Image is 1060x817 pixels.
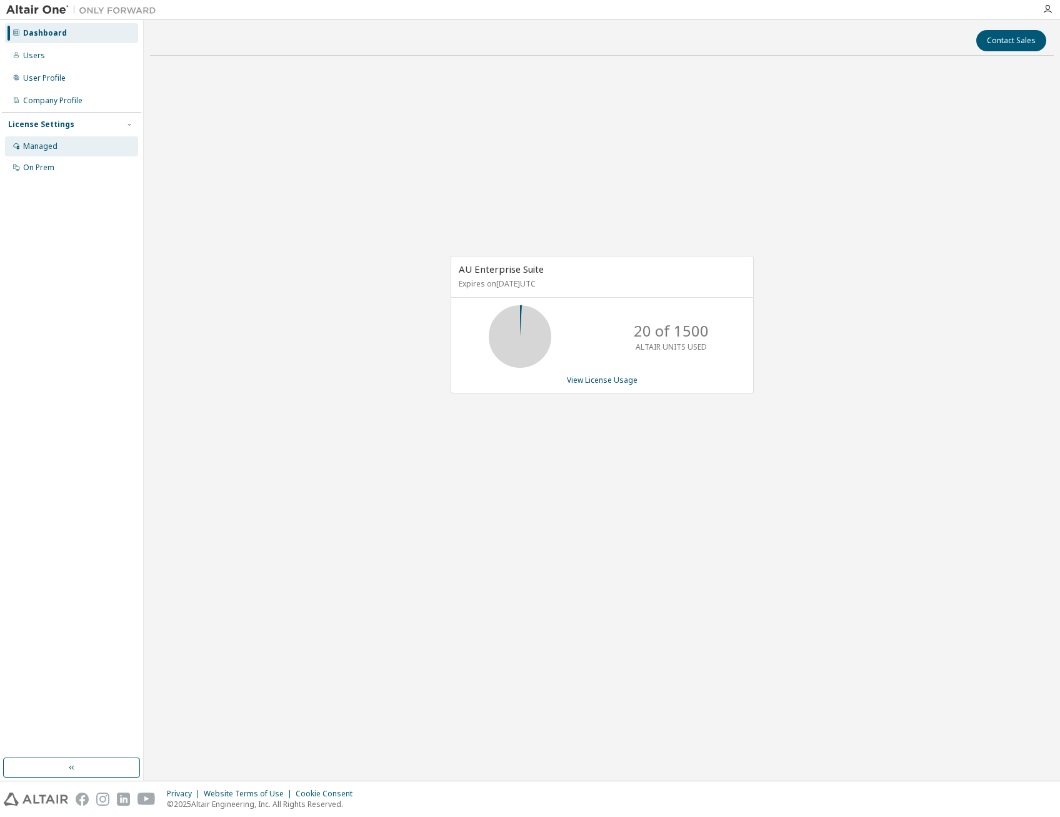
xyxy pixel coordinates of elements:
div: Users [23,51,45,61]
div: On Prem [23,163,54,173]
button: Contact Sales [976,30,1046,51]
img: facebook.svg [76,793,89,806]
div: Privacy [167,789,204,799]
p: © 2025 Altair Engineering, Inc. All Rights Reserved. [167,799,360,809]
div: Company Profile [23,96,82,106]
div: Dashboard [23,28,67,38]
div: Website Terms of Use [204,789,296,799]
div: User Profile [23,73,66,83]
img: youtube.svg [137,793,156,806]
p: Expires on [DATE] UTC [459,278,742,289]
span: AU Enterprise Suite [459,263,544,275]
div: Managed [23,141,57,151]
a: View License Usage [567,375,637,385]
img: instagram.svg [96,793,109,806]
div: License Settings [8,119,74,129]
p: ALTAIR UNITS USED [636,342,707,352]
div: Cookie Consent [296,789,360,799]
p: 20 of 1500 [634,320,709,342]
img: altair_logo.svg [4,793,68,806]
img: linkedin.svg [117,793,130,806]
img: Altair One [6,4,162,16]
